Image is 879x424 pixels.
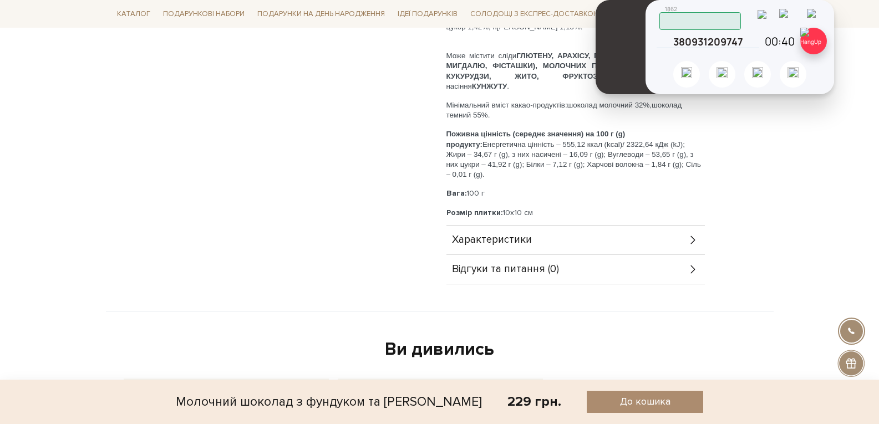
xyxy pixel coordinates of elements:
p: 100 г [446,188,705,198]
span: смажений 8,11%, цукор 1,42%, п [446,13,703,31]
span: [PERSON_NAME] 1,15%. [497,23,583,31]
span: Енергетична цінність – 555,12 ккал (kcal)/ 2322,64 кДж (kJ); Жири – 34,67 г (g), з них насичені –... [446,130,701,178]
span: Мінімальний вміст какао-продуктів: [446,101,567,109]
span: Характеристики [452,235,532,245]
b: Розмір плитки: [446,208,502,217]
a: Солодощі з експрес-доставкою [466,4,605,23]
a: Ідеї подарунків [393,6,462,23]
a: Каталог [113,6,155,23]
a: Подарунки на День народження [253,6,389,23]
b: ГЛЮТЕНУ, АРАХІСУ, ГОРІХІВ (ФУНДУКА, КЕШ’Ю, МИГДАЛЮ, ФІСТАШКИ), МОЛОЧНИХ ПРОДУКТІВ, ЛАКТОЗИ, СОЇ, ... [446,52,700,80]
div: 229 грн. [507,393,561,410]
span: шоколад молочний 32%, [567,101,652,109]
b: КУНЖУТУ [472,82,507,90]
div: Молочний шоколад з фундуком та [PERSON_NAME] [176,391,482,413]
span: До кошика [620,395,670,408]
b: Поживна цінність (середнє значення) на 100 г (g) продукту: [446,130,626,148]
button: До кошика [587,391,703,413]
span: Може містити сліди та насіння . [446,52,700,90]
b: Вага: [446,188,466,198]
div: Ви дивились [119,338,760,361]
p: 10x10 см [446,208,705,218]
span: Відгуки та питання (0) [452,264,559,274]
a: Подарункові набори [159,6,249,23]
